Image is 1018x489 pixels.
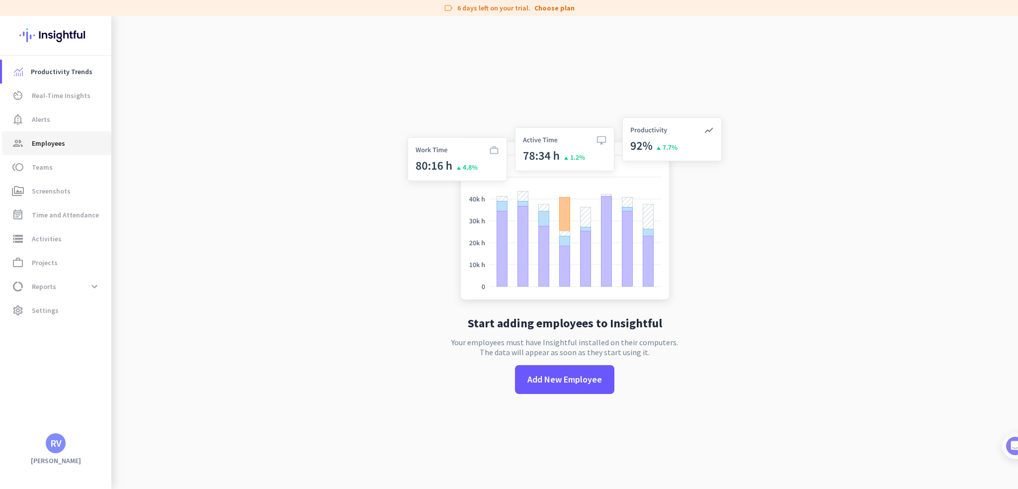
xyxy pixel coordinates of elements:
a: av_timerReal-Time Insights [2,84,111,107]
a: data_usageReportsexpand_more [2,275,111,298]
a: storageActivities [2,227,111,251]
p: Your employees must have Insightful installed on their computers. The data will appear as soon as... [451,337,678,357]
a: notification_importantAlerts [2,107,111,131]
i: av_timer [12,90,24,101]
span: Settings [32,304,59,316]
a: settingsSettings [2,298,111,322]
i: label [443,3,453,13]
span: Activities [32,233,62,245]
i: settings [12,304,24,316]
a: tollTeams [2,155,111,179]
a: work_outlineProjects [2,251,111,275]
button: Add New Employee [515,365,614,394]
a: menu-itemProductivity Trends [2,60,111,84]
div: RV [50,438,62,448]
i: notification_important [12,113,24,125]
img: no-search-results [400,111,729,309]
span: Reports [32,281,56,293]
span: Time and Attendance [32,209,99,221]
img: Insightful logo [19,16,92,55]
span: Productivity Trends [31,66,92,78]
i: perm_media [12,185,24,197]
i: work_outline [12,257,24,269]
span: Add New Employee [527,373,602,386]
i: toll [12,161,24,173]
i: group [12,137,24,149]
h2: Start adding employees to Insightful [468,317,662,329]
i: storage [12,233,24,245]
i: event_note [12,209,24,221]
i: data_usage [12,281,24,293]
a: perm_mediaScreenshots [2,179,111,203]
button: expand_more [85,278,103,295]
span: Employees [32,137,65,149]
span: Real-Time Insights [32,90,90,101]
a: Choose plan [534,3,575,13]
span: Projects [32,257,58,269]
span: Alerts [32,113,50,125]
a: event_noteTime and Attendance [2,203,111,227]
span: Teams [32,161,53,173]
img: menu-item [14,67,23,76]
span: Screenshots [32,185,71,197]
a: groupEmployees [2,131,111,155]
